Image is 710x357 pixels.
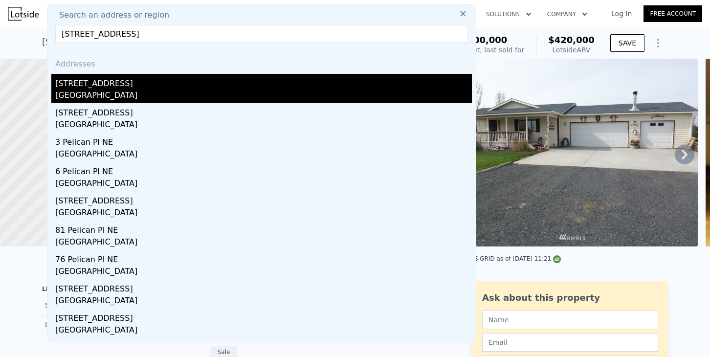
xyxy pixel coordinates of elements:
[461,35,508,45] span: $200,000
[482,311,658,329] input: Name
[55,162,472,178] div: 6 Pelican Pl NE
[55,279,472,295] div: [STREET_ADDRESS]
[55,89,472,103] div: [GEOGRAPHIC_DATA]
[447,59,698,246] img: Sale: 112447688 Parcel: 104325618
[548,35,595,45] span: $420,000
[55,324,472,338] div: [GEOGRAPHIC_DATA]
[648,33,668,53] button: Show Options
[553,255,561,263] img: NWMLS Logo
[55,148,472,162] div: [GEOGRAPHIC_DATA]
[55,103,472,119] div: [STREET_ADDRESS]
[51,9,169,21] span: Search an address or region
[599,9,643,19] a: Log In
[55,207,472,221] div: [GEOGRAPHIC_DATA]
[42,285,238,295] div: LISTING & SALE HISTORY
[55,74,472,89] div: [STREET_ADDRESS]
[643,5,702,22] a: Free Account
[482,333,658,352] input: Email
[55,25,468,43] input: Enter an address, city, region, neighborhood or zip code
[45,320,132,330] div: Listed
[444,45,524,55] div: Off Market, last sold for
[51,50,472,74] div: Addresses
[610,34,644,52] button: SAVE
[55,250,472,266] div: 76 Pelican Pl NE
[548,45,595,55] div: Lotside ARV
[55,266,472,279] div: [GEOGRAPHIC_DATA]
[482,291,658,305] div: Ask about this property
[8,7,39,21] img: Lotside
[55,295,472,309] div: [GEOGRAPHIC_DATA]
[55,221,472,236] div: 81 Pelican Pl NE
[55,191,472,207] div: [STREET_ADDRESS]
[55,338,472,354] div: [STREET_ADDRESS]
[55,119,472,133] div: [GEOGRAPHIC_DATA]
[45,299,132,312] div: Sold
[55,309,472,324] div: [STREET_ADDRESS]
[55,178,472,191] div: [GEOGRAPHIC_DATA]
[478,5,539,23] button: Solutions
[42,35,351,49] div: [STREET_ADDRESS][PERSON_NAME] , [GEOGRAPHIC_DATA] , WA 98837
[539,5,596,23] button: Company
[55,133,472,148] div: 3 Pelican Pl NE
[55,236,472,250] div: [GEOGRAPHIC_DATA]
